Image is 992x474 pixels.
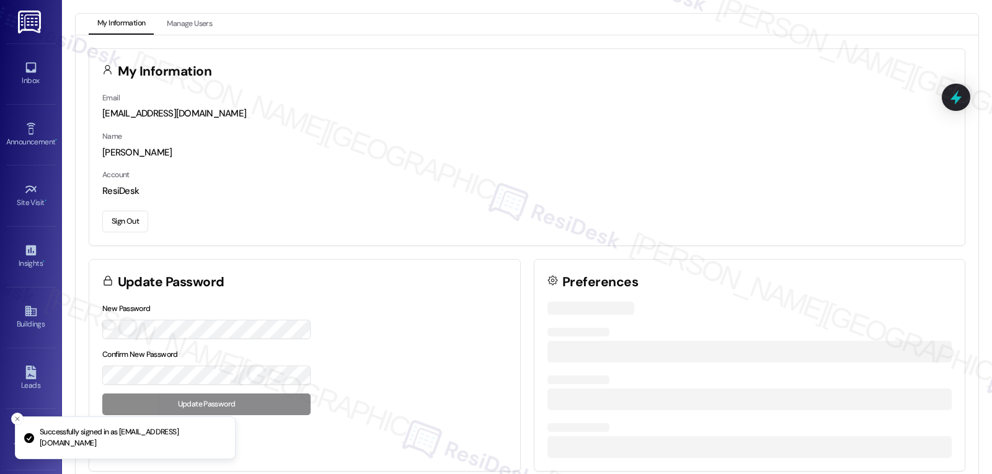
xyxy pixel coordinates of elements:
[102,349,178,359] label: Confirm New Password
[562,276,638,289] h3: Preferences
[6,362,56,395] a: Leads
[89,14,154,35] button: My Information
[102,170,130,180] label: Account
[6,423,56,456] a: Templates •
[102,93,120,103] label: Email
[6,301,56,334] a: Buildings
[102,185,952,198] div: ResiDesk
[45,196,46,205] span: •
[102,211,148,232] button: Sign Out
[102,304,151,314] label: New Password
[102,107,952,120] div: [EMAIL_ADDRESS][DOMAIN_NAME]
[118,276,224,289] h3: Update Password
[43,257,45,266] span: •
[102,131,122,141] label: Name
[18,11,43,33] img: ResiDesk Logo
[102,146,952,159] div: [PERSON_NAME]
[11,413,24,425] button: Close toast
[40,427,225,449] p: Successfully signed in as [EMAIL_ADDRESS][DOMAIN_NAME]
[6,57,56,90] a: Inbox
[118,65,212,78] h3: My Information
[55,136,57,144] span: •
[158,14,221,35] button: Manage Users
[6,179,56,213] a: Site Visit •
[6,240,56,273] a: Insights •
